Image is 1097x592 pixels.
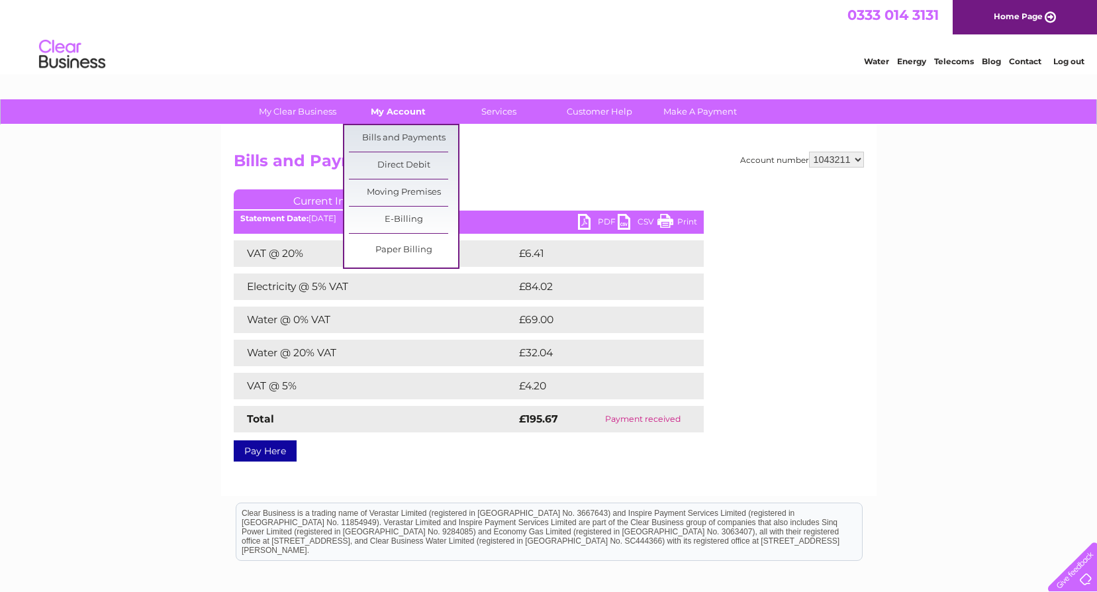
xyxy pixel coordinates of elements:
td: VAT @ 5% [234,373,516,399]
a: E-Billing [349,207,458,233]
b: Statement Date: [240,213,309,223]
a: Print [657,214,697,233]
strong: £195.67 [519,413,558,425]
a: CSV [618,214,657,233]
a: My Clear Business [243,99,352,124]
a: Contact [1009,56,1041,66]
div: Account number [740,152,864,168]
img: logo.png [38,34,106,75]
td: £6.41 [516,240,671,267]
a: Services [444,99,553,124]
a: Energy [897,56,926,66]
div: [DATE] [234,214,704,223]
td: Water @ 0% VAT [234,307,516,333]
td: £32.04 [516,340,677,366]
td: Electricity @ 5% VAT [234,273,516,300]
a: Current Invoice [234,189,432,209]
td: £69.00 [516,307,678,333]
a: Bills and Payments [349,125,458,152]
a: 0333 014 3131 [847,7,939,23]
a: Customer Help [545,99,654,124]
td: £4.20 [516,373,673,399]
a: Make A Payment [645,99,755,124]
a: Pay Here [234,440,297,462]
a: Telecoms [934,56,974,66]
a: Blog [982,56,1001,66]
td: £84.02 [516,273,677,300]
a: PDF [578,214,618,233]
a: Water [864,56,889,66]
a: Paper Billing [349,237,458,264]
a: My Account [344,99,453,124]
a: Log out [1053,56,1084,66]
a: Moving Premises [349,179,458,206]
div: Clear Business is a trading name of Verastar Limited (registered in [GEOGRAPHIC_DATA] No. 3667643... [236,7,862,64]
h2: Bills and Payments [234,152,864,177]
a: Direct Debit [349,152,458,179]
td: VAT @ 20% [234,240,516,267]
td: Water @ 20% VAT [234,340,516,366]
td: Payment received [583,406,703,432]
strong: Total [247,413,274,425]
